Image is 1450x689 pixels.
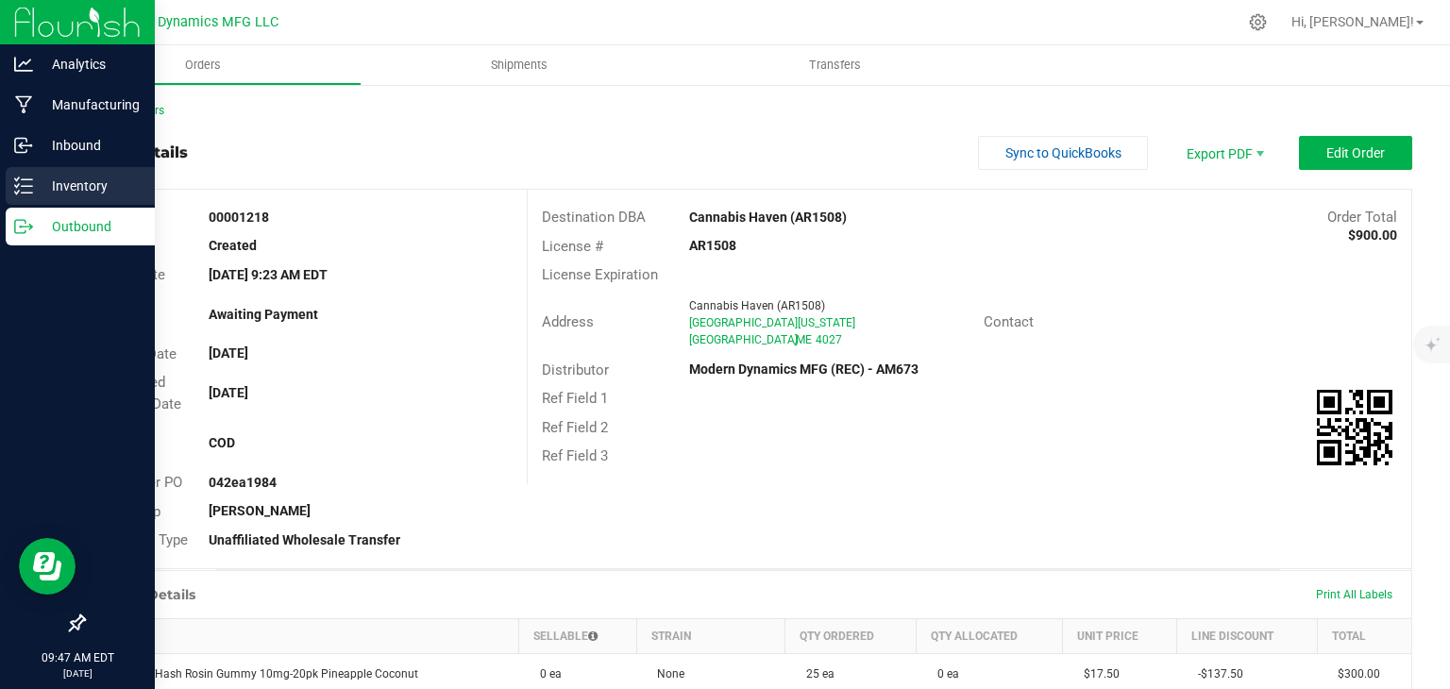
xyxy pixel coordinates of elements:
[33,215,146,238] p: Outbound
[14,95,33,114] inline-svg: Manufacturing
[1177,618,1318,653] th: Line Discount
[816,333,842,346] span: 4027
[542,361,609,378] span: Distributor
[984,313,1034,330] span: Contact
[33,53,146,76] p: Analytics
[1299,136,1412,170] button: Edit Order
[797,667,835,681] span: 25 ea
[209,385,248,400] strong: [DATE]
[928,667,959,681] span: 0 ea
[14,136,33,155] inline-svg: Inbound
[14,217,33,236] inline-svg: Outbound
[1316,588,1392,601] span: Print All Labels
[1074,667,1120,681] span: $17.50
[362,45,678,85] a: Shipments
[209,307,318,322] strong: Awaiting Payment
[678,45,994,85] a: Transfers
[8,649,146,666] p: 09:47 AM EDT
[542,238,603,255] span: License #
[1189,667,1243,681] span: -$137.50
[689,316,855,329] span: [GEOGRAPHIC_DATA][US_STATE]
[14,176,33,195] inline-svg: Inventory
[1167,136,1280,170] li: Export PDF
[160,57,246,74] span: Orders
[689,361,919,377] strong: Modern Dynamics MFG (REC) - AM673
[96,667,418,681] span: Vacation Hash Rosin Gummy 10mg-20pk Pineapple Coconut
[209,267,328,282] strong: [DATE] 9:23 AM EDT
[648,667,684,681] span: None
[542,390,608,407] span: Ref Field 1
[1348,227,1397,243] strong: $900.00
[519,618,637,653] th: Sellable
[19,538,76,595] iframe: Resource center
[107,14,278,30] span: Modern Dynamics MFG LLC
[1328,667,1380,681] span: $300.00
[542,209,646,226] span: Destination DBA
[689,299,825,312] span: Cannabis Haven (AR1508)
[1317,618,1411,653] th: Total
[209,435,235,450] strong: COD
[531,667,562,681] span: 0 ea
[209,475,277,490] strong: 042ea1984
[1326,145,1385,160] span: Edit Order
[209,345,248,361] strong: [DATE]
[8,666,146,681] p: [DATE]
[33,175,146,197] p: Inventory
[785,618,917,653] th: Qty Ordered
[209,503,311,518] strong: [PERSON_NAME]
[33,93,146,116] p: Manufacturing
[689,333,798,346] span: [GEOGRAPHIC_DATA]
[689,238,736,253] strong: AR1508
[209,210,269,225] strong: 00001218
[1063,618,1177,653] th: Unit Price
[209,532,400,547] strong: Unaffiliated Wholesale Transfer
[542,266,658,283] span: License Expiration
[794,333,796,346] span: ,
[1317,390,1392,465] qrcode: 00001218
[978,136,1148,170] button: Sync to QuickBooks
[689,210,847,225] strong: Cannabis Haven (AR1508)
[465,57,573,74] span: Shipments
[1317,390,1392,465] img: Scan me!
[542,447,608,464] span: Ref Field 3
[636,618,785,653] th: Strain
[796,333,812,346] span: ME
[45,45,362,85] a: Orders
[784,57,886,74] span: Transfers
[1291,14,1414,29] span: Hi, [PERSON_NAME]!
[33,134,146,157] p: Inbound
[1005,145,1121,160] span: Sync to QuickBooks
[14,55,33,74] inline-svg: Analytics
[85,618,519,653] th: Item
[542,419,608,436] span: Ref Field 2
[917,618,1063,653] th: Qty Allocated
[542,313,594,330] span: Address
[1327,209,1397,226] span: Order Total
[209,238,257,253] strong: Created
[1246,13,1270,31] div: Manage settings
